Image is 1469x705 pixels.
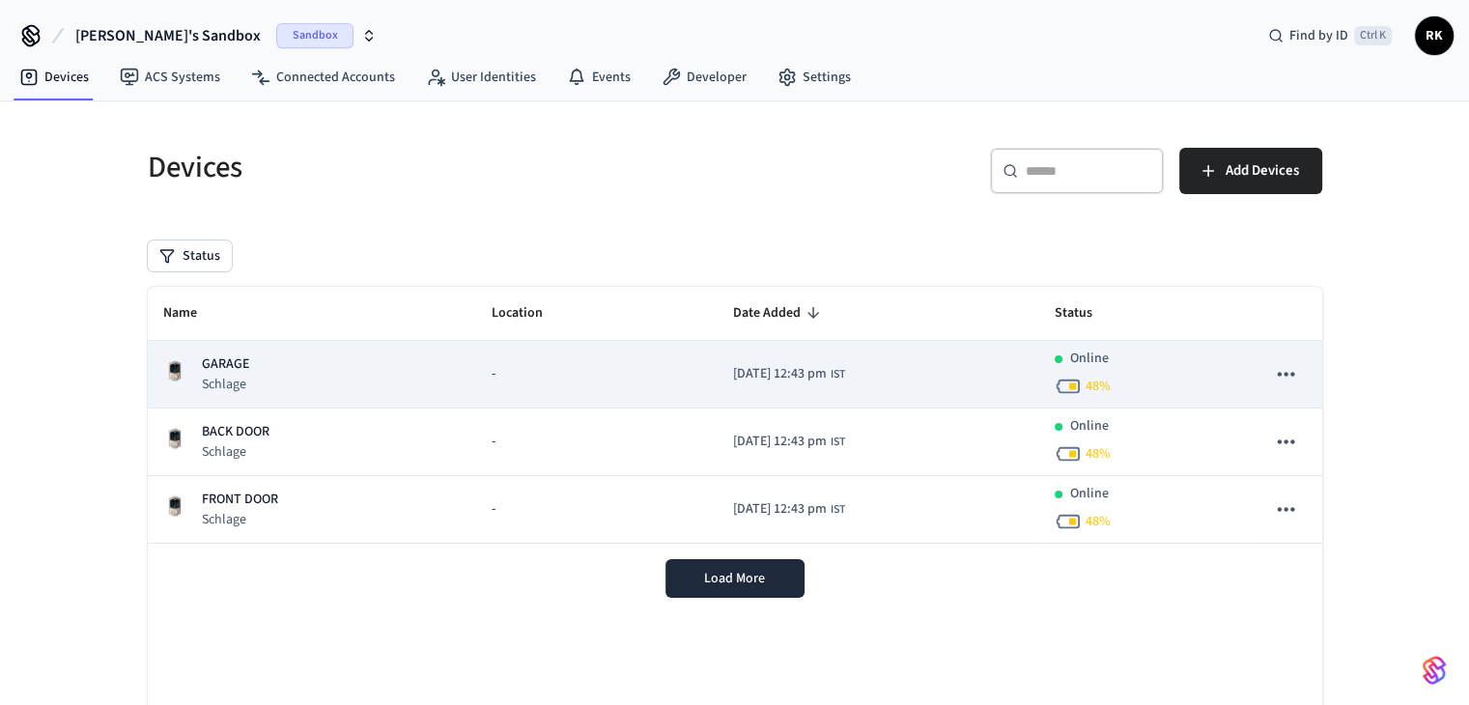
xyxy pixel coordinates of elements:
table: sticky table [148,287,1322,544]
span: - [492,364,495,384]
p: Online [1070,349,1109,369]
span: Add Devices [1226,158,1299,183]
img: Schlage Sense Smart Deadbolt with Camelot Trim, Front [163,494,186,518]
img: Schlage Sense Smart Deadbolt with Camelot Trim, Front [163,359,186,382]
span: Load More [704,569,765,588]
button: Load More [665,559,805,598]
span: Sandbox [276,23,353,48]
h5: Devices [148,148,723,187]
p: BACK DOOR [202,422,269,442]
span: [PERSON_NAME]'s Sandbox [75,24,261,47]
p: Schlage [202,442,269,462]
span: - [492,432,495,452]
span: Date Added [733,298,826,328]
p: FRONT DOOR [202,490,278,510]
span: Location [492,298,568,328]
span: IST [831,366,845,383]
span: Find by ID [1289,26,1348,45]
p: Schlage [202,510,278,529]
p: Online [1070,484,1109,504]
img: Schlage Sense Smart Deadbolt with Camelot Trim, Front [163,427,186,450]
p: GARAGE [202,354,249,375]
span: 48 % [1086,377,1111,396]
a: Events [551,60,646,95]
span: [DATE] 12:43 pm [733,364,827,384]
span: [DATE] 12:43 pm [733,432,827,452]
img: SeamLogoGradient.69752ec5.svg [1423,655,1446,686]
p: Schlage [202,375,249,394]
div: Find by IDCtrl K [1253,18,1407,53]
span: Ctrl K [1354,26,1392,45]
p: Online [1070,416,1109,437]
span: IST [831,501,845,519]
button: RK [1415,16,1454,55]
div: Asia/Calcutta [733,499,845,520]
span: [DATE] 12:43 pm [733,499,827,520]
span: 48 % [1086,512,1111,531]
div: Asia/Calcutta [733,432,845,452]
a: User Identities [410,60,551,95]
span: - [492,499,495,520]
span: 48 % [1086,444,1111,464]
a: Connected Accounts [236,60,410,95]
span: RK [1417,18,1452,53]
a: Devices [4,60,104,95]
span: IST [831,434,845,451]
a: ACS Systems [104,60,236,95]
button: Status [148,240,232,271]
a: Settings [762,60,866,95]
a: Developer [646,60,762,95]
span: Status [1055,298,1117,328]
div: Asia/Calcutta [733,364,845,384]
button: Add Devices [1179,148,1322,194]
span: Name [163,298,222,328]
